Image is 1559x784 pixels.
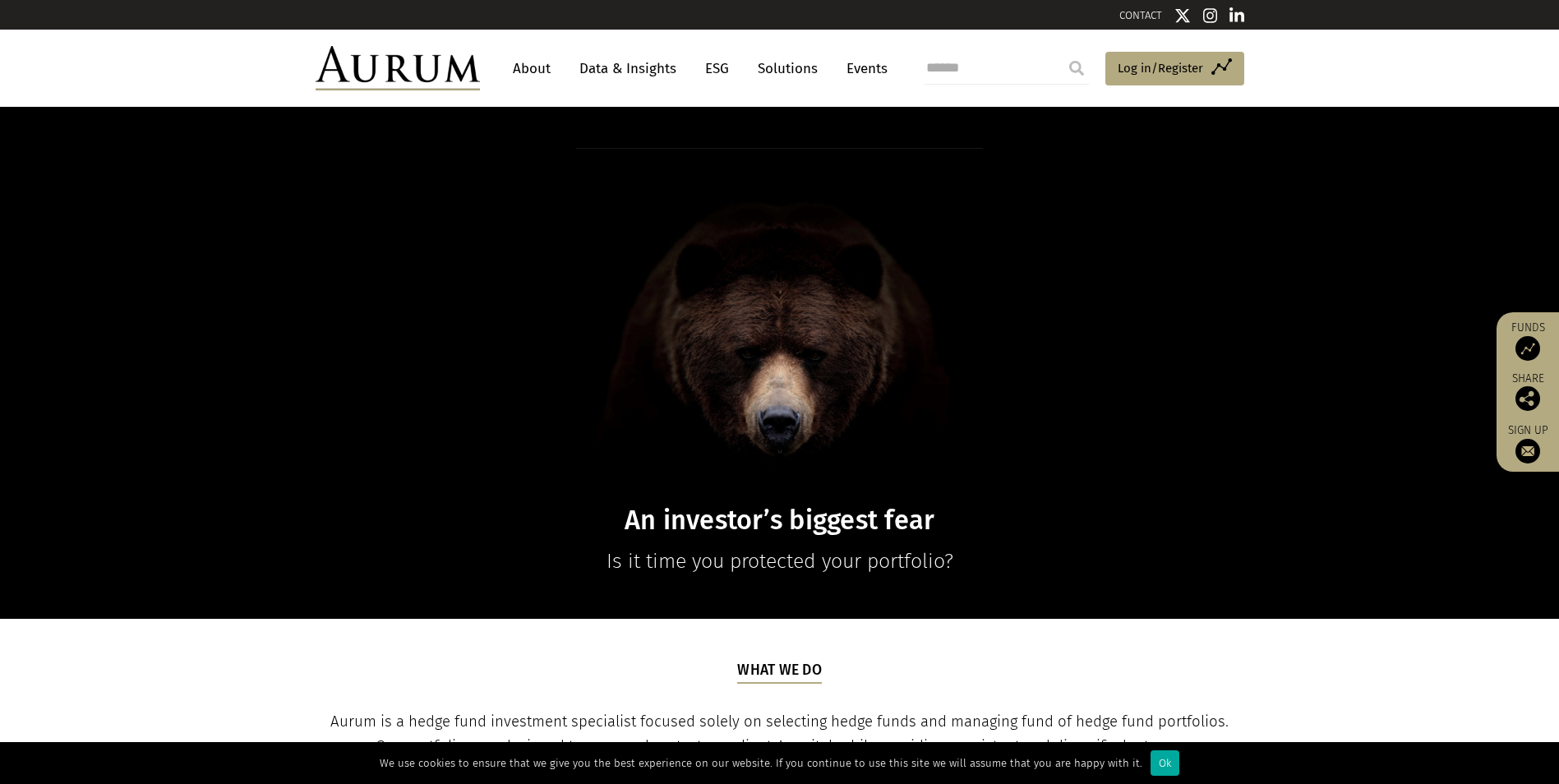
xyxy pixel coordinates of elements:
[1229,7,1244,24] img: Linkedin icon
[463,545,1097,578] p: Is it time you protected your portfolio?
[1505,423,1551,463] a: Sign up
[1119,9,1162,21] a: CONTACT
[1505,373,1551,411] div: Share
[1515,386,1540,411] img: Share this post
[1515,336,1540,361] img: Access Funds
[737,660,822,683] h5: What we do
[1118,58,1203,78] span: Log in/Register
[1203,7,1218,24] img: Instagram icon
[463,505,1097,537] h1: An investor’s biggest fear
[838,53,888,84] a: Events
[571,53,685,84] a: Data & Insights
[505,53,559,84] a: About
[1060,52,1093,85] input: Submit
[316,46,480,90] img: Aurum
[330,713,1229,755] span: Aurum is a hedge fund investment specialist focused solely on selecting hedge funds and managing ...
[1151,750,1179,776] div: Ok
[1105,52,1244,86] a: Log in/Register
[697,53,737,84] a: ESG
[750,53,826,84] a: Solutions
[1505,321,1551,361] a: Funds
[1174,7,1191,24] img: Twitter icon
[1515,439,1540,463] img: Sign up to our newsletter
